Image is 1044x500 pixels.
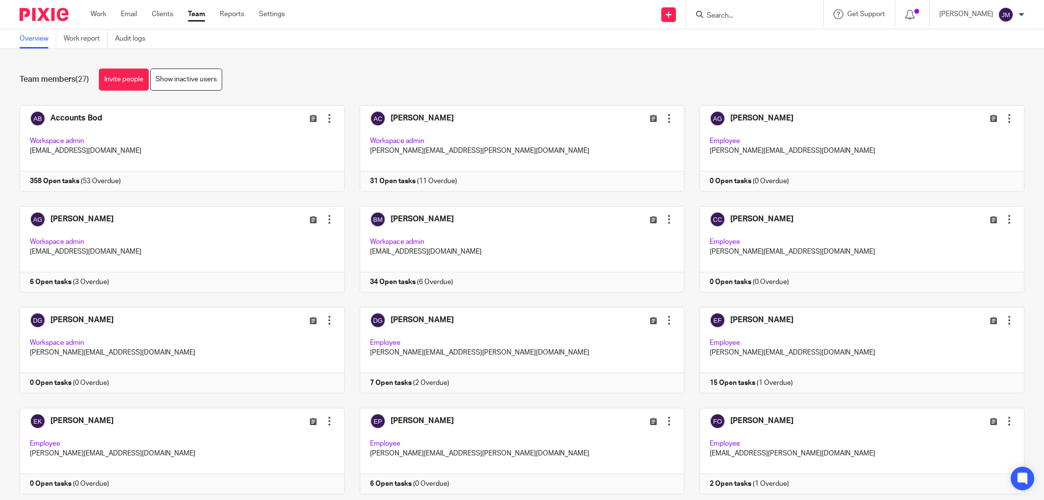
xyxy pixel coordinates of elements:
[115,29,153,48] a: Audit logs
[220,9,244,19] a: Reports
[188,9,205,19] a: Team
[99,69,149,91] a: Invite people
[847,11,885,18] span: Get Support
[121,9,137,19] a: Email
[259,9,285,19] a: Settings
[150,69,222,91] a: Show inactive users
[91,9,106,19] a: Work
[152,9,173,19] a: Clients
[75,75,89,83] span: (27)
[998,7,1014,23] img: svg%3E
[706,12,794,21] input: Search
[64,29,108,48] a: Work report
[20,74,89,85] h1: Team members
[939,9,993,19] p: [PERSON_NAME]
[20,29,56,48] a: Overview
[20,8,69,21] img: Pixie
